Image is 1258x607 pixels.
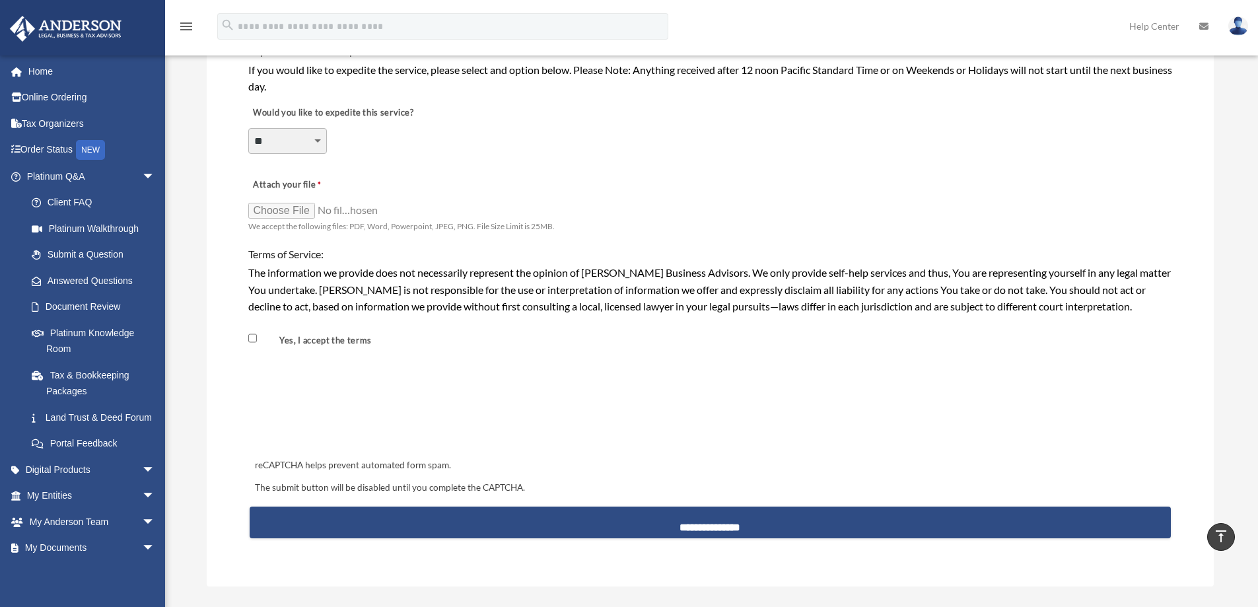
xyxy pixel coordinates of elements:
[221,18,235,32] i: search
[248,176,380,194] label: Attach your file
[1207,523,1235,551] a: vertical_align_top
[18,215,175,242] a: Platinum Walkthrough
[9,137,175,164] a: Order StatusNEW
[76,140,105,160] div: NEW
[9,456,175,483] a: Digital Productsarrow_drop_down
[18,362,175,404] a: Tax & Bookkeeping Packages
[1228,17,1248,36] img: User Pic
[9,561,175,587] a: Online Learningarrow_drop_down
[18,404,175,431] a: Land Trust & Deed Forum
[18,268,175,294] a: Answered Questions
[248,264,1172,315] div: The information we provide does not necessarily represent the opinion of [PERSON_NAME] Business A...
[18,242,175,268] a: Submit a Question
[178,18,194,34] i: menu
[142,509,168,536] span: arrow_drop_down
[1213,528,1229,544] i: vertical_align_top
[9,85,175,111] a: Online Ordering
[248,247,1172,262] h4: Terms of Service:
[248,61,1172,95] div: If you would like to expedite the service, please select and option below. Please Note: Anything ...
[6,16,125,42] img: Anderson Advisors Platinum Portal
[248,104,417,122] label: Would you like to expedite this service?
[9,483,175,509] a: My Entitiesarrow_drop_down
[9,58,175,85] a: Home
[250,480,1171,496] div: The submit button will be disabled until you complete the CAPTCHA.
[9,535,175,561] a: My Documentsarrow_drop_down
[9,110,175,137] a: Tax Organizers
[142,535,168,562] span: arrow_drop_down
[248,221,555,231] span: We accept the following files: PDF, Word, Powerpoint, JPEG, PNG. File Size Limit is 25MB.
[142,483,168,510] span: arrow_drop_down
[18,190,175,216] a: Client FAQ
[142,561,168,588] span: arrow_drop_down
[142,163,168,190] span: arrow_drop_down
[142,456,168,483] span: arrow_drop_down
[18,320,175,362] a: Platinum Knowledge Room
[18,431,175,457] a: Portal Feedback
[178,23,194,34] a: menu
[9,509,175,535] a: My Anderson Teamarrow_drop_down
[251,380,452,431] iframe: reCAPTCHA
[18,294,168,320] a: Document Review
[260,334,377,347] label: Yes, I accept the terms
[250,458,1171,474] div: reCAPTCHA helps prevent automated form spam.
[9,163,175,190] a: Platinum Q&Aarrow_drop_down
